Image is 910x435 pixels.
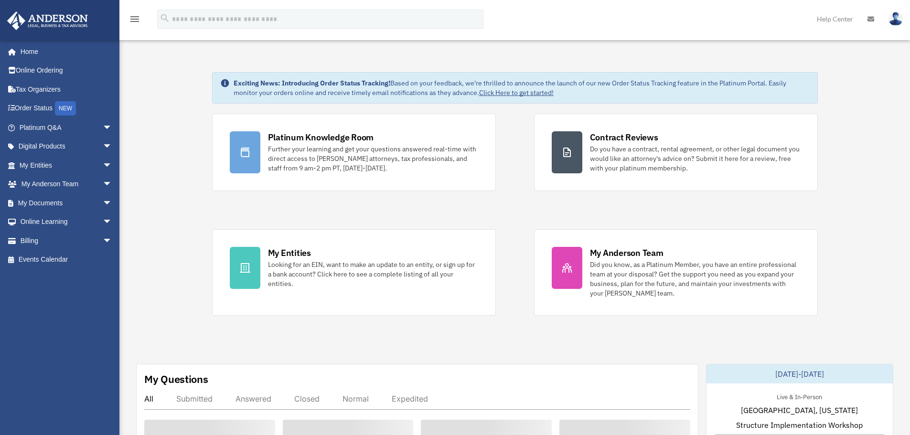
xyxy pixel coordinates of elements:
div: Based on your feedback, we're thrilled to announce the launch of our new Order Status Tracking fe... [234,78,810,97]
a: Platinum Q&Aarrow_drop_down [7,118,127,137]
a: My Entitiesarrow_drop_down [7,156,127,175]
span: arrow_drop_down [103,156,122,175]
div: Contract Reviews [590,131,658,143]
div: My Questions [144,372,208,386]
a: My Anderson Team Did you know, as a Platinum Member, you have an entire professional team at your... [534,229,818,316]
a: Online Learningarrow_drop_down [7,212,127,232]
a: Tax Organizers [7,80,127,99]
a: Contract Reviews Do you have a contract, rental agreement, or other legal document you would like... [534,114,818,191]
span: arrow_drop_down [103,193,122,213]
span: [GEOGRAPHIC_DATA], [US_STATE] [741,404,858,416]
img: Anderson Advisors Platinum Portal [4,11,91,30]
div: Submitted [176,394,213,403]
a: My Documentsarrow_drop_down [7,193,127,212]
div: Platinum Knowledge Room [268,131,374,143]
div: Closed [294,394,320,403]
div: All [144,394,153,403]
div: Further your learning and get your questions answered real-time with direct access to [PERSON_NAM... [268,144,478,173]
div: Do you have a contract, rental agreement, or other legal document you would like an attorney's ad... [590,144,800,173]
div: Did you know, as a Platinum Member, you have an entire professional team at your disposal? Get th... [590,260,800,298]
a: menu [129,17,140,25]
div: [DATE]-[DATE] [707,364,893,383]
a: Events Calendar [7,250,127,269]
a: Billingarrow_drop_down [7,231,127,250]
i: menu [129,13,140,25]
span: arrow_drop_down [103,231,122,251]
div: Expedited [392,394,428,403]
span: arrow_drop_down [103,212,122,232]
img: User Pic [889,12,903,26]
a: My Anderson Teamarrow_drop_down [7,175,127,194]
div: Looking for an EIN, want to make an update to an entity, or sign up for a bank account? Click her... [268,260,478,288]
span: arrow_drop_down [103,118,122,138]
a: Platinum Knowledge Room Further your learning and get your questions answered real-time with dire... [212,114,496,191]
a: Click Here to get started! [479,88,554,97]
div: My Entities [268,247,311,259]
a: Digital Productsarrow_drop_down [7,137,127,156]
span: arrow_drop_down [103,175,122,194]
div: Live & In-Person [769,391,830,401]
a: Order StatusNEW [7,99,127,118]
a: Online Ordering [7,61,127,80]
strong: Exciting News: Introducing Order Status Tracking! [234,79,390,87]
span: Structure Implementation Workshop [736,419,863,431]
div: Answered [236,394,271,403]
div: Normal [343,394,369,403]
a: My Entities Looking for an EIN, want to make an update to an entity, or sign up for a bank accoun... [212,229,496,316]
div: My Anderson Team [590,247,664,259]
i: search [160,13,170,23]
span: arrow_drop_down [103,137,122,157]
a: Home [7,42,122,61]
div: NEW [55,101,76,116]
